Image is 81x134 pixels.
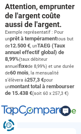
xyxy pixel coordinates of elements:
[1,105,76,116] img: TopCompare
[19,63,28,69] span: fixe
[5,2,76,29] p: Attention, emprunter de l'argent coûte aussi de l'argent.
[27,77,44,83] span: 257,3 €
[5,83,74,96] span: montant total à rembourser de 15.438 €
[10,69,29,76] span: 60 mois
[5,29,76,97] p: Exemple représentatif : Pour un tous but de , un (taux débiteur annuel de 8,99%) et une durée de ...
[10,104,14,117] button: Menu
[10,35,57,42] span: prêt à tempérament
[5,42,65,62] span: TAEG (Taux annuel effectif global) de 8,99%
[10,42,30,49] span: 12.500 €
